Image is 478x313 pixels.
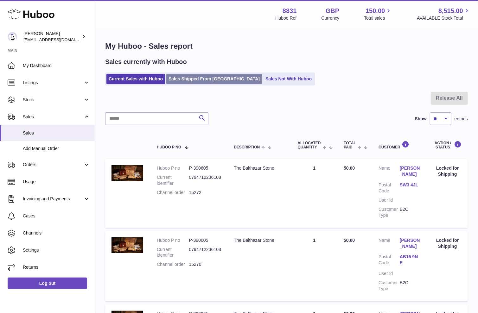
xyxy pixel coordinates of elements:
dt: Current identifier [157,174,189,186]
div: [PERSON_NAME] [23,31,80,43]
dt: User Id [379,271,400,277]
dt: Customer Type [379,206,400,218]
dt: Customer Type [379,280,400,292]
dd: B2C [400,206,421,218]
div: The Balthazar Stone [234,165,285,171]
span: entries [455,116,468,122]
img: rob@themysteryagency.com [8,32,17,41]
div: Currency [322,15,340,21]
a: SW3 4JL [400,182,421,188]
div: Customer [379,141,421,149]
span: 50.00 [344,238,355,243]
strong: GBP [326,7,339,15]
div: The Balthazar Stone [234,237,285,243]
dt: Name [379,237,400,251]
div: Action / Status [434,141,462,149]
dt: User Id [379,197,400,203]
span: Sales [23,114,83,120]
a: Sales Not With Huboo [263,74,314,84]
dd: B2C [400,280,421,292]
span: AVAILABLE Stock Total [417,15,470,21]
span: Invoicing and Payments [23,196,83,202]
span: Usage [23,179,90,185]
dt: Postal Code [379,254,400,267]
dt: Channel order [157,261,189,267]
img: 1640116874.jpg [112,237,143,253]
a: AB15 9NE [400,254,421,266]
dt: Current identifier [157,247,189,259]
dd: 0794712236108 [189,247,221,259]
h1: My Huboo - Sales report [105,41,468,51]
dt: Huboo P no [157,165,189,171]
a: Sales Shipped From [GEOGRAPHIC_DATA] [166,74,262,84]
span: Total paid [344,141,356,149]
span: Channels [23,230,90,236]
a: Log out [8,278,87,289]
span: Returns [23,264,90,270]
span: Cases [23,213,90,219]
div: Locked for Shipping [434,237,462,249]
span: Total sales [364,15,392,21]
span: Sales [23,130,90,136]
span: 8,515.00 [438,7,463,15]
span: 50.00 [344,166,355,171]
dd: P-390605 [189,237,221,243]
div: Huboo Ref [276,15,297,21]
a: Current Sales with Huboo [106,74,165,84]
span: Listings [23,80,83,86]
dd: P-390605 [189,165,221,171]
h2: Sales currently with Huboo [105,58,187,66]
strong: 8831 [283,7,297,15]
td: 1 [291,231,338,301]
dd: 15272 [189,190,221,196]
span: ALLOCATED Quantity [298,141,321,149]
span: My Dashboard [23,63,90,69]
a: 8,515.00 AVAILABLE Stock Total [417,7,470,21]
dt: Postal Code [379,182,400,194]
span: [EMAIL_ADDRESS][DOMAIN_NAME] [23,37,93,42]
a: [PERSON_NAME] [400,165,421,177]
a: [PERSON_NAME] [400,237,421,249]
label: Show [415,116,427,122]
span: Orders [23,162,83,168]
span: Huboo P no [157,145,181,149]
a: 150.00 Total sales [364,7,392,21]
dt: Huboo P no [157,237,189,243]
td: 1 [291,159,338,228]
span: Add Manual Order [23,146,90,152]
dt: Name [379,165,400,179]
img: 1640116874.jpg [112,165,143,181]
span: Description [234,145,260,149]
dd: 15270 [189,261,221,267]
span: 150.00 [366,7,385,15]
div: Locked for Shipping [434,165,462,177]
span: Settings [23,247,90,253]
span: Stock [23,97,83,103]
dt: Channel order [157,190,189,196]
dd: 0794712236108 [189,174,221,186]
